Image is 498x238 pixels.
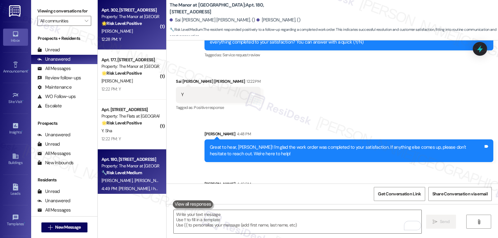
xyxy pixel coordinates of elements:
[101,21,142,26] strong: 🌟 Risk Level: Positive
[101,163,159,169] div: Property: The Manor at [GEOGRAPHIC_DATA]
[101,113,159,119] div: Property: The Flats at [GEOGRAPHIC_DATA]
[3,212,28,229] a: Templates •
[101,120,142,126] strong: 🌟 Risk Level: Positive
[37,198,70,204] div: Unanswered
[48,225,53,230] i: 
[31,35,97,42] div: Prospects + Residents
[101,178,134,183] span: [PERSON_NAME]
[101,7,159,13] div: Apt. 302, [STREET_ADDRESS]
[101,186,444,191] div: 4:49 PM: [PERSON_NAME], I hope you’re enjoying your time at [GEOGRAPHIC_DATA] at [GEOGRAPHIC_DATA...
[22,99,23,103] span: •
[181,91,184,98] div: Y
[101,28,133,34] span: [PERSON_NAME]
[101,63,159,70] div: Property: The Manor at [GEOGRAPHIC_DATA]
[101,170,142,175] strong: 🔧 Risk Level: Medium
[24,221,25,225] span: •
[37,132,70,138] div: Unanswered
[256,17,300,23] div: [PERSON_NAME]. ()
[477,219,481,224] i: 
[176,78,261,87] div: Sai [PERSON_NAME] [PERSON_NAME]
[374,187,425,201] button: Get Conversation Link
[426,215,456,229] button: Send
[37,47,60,53] div: Unread
[101,13,159,20] div: Property: The Manor at [GEOGRAPHIC_DATA]
[31,177,97,183] div: Residents
[101,128,112,133] span: Y. Sha
[3,151,28,168] a: Buildings
[223,52,260,58] span: Service request review
[170,17,255,23] div: Sai [PERSON_NAME] [PERSON_NAME]. ()
[101,36,121,42] div: 12:28 PM: Y
[37,160,73,166] div: New Inbounds
[37,75,81,81] div: Review follow-ups
[40,16,81,26] input: All communities
[101,78,133,84] span: [PERSON_NAME]
[432,191,488,197] span: Share Conversation via email
[134,178,166,183] span: [PERSON_NAME]
[101,136,121,142] div: 12:22 PM: Y
[85,18,88,23] i: 
[210,144,483,157] div: Great to hear, [PERSON_NAME]! I'm glad the work order was completed to your satisfaction. If anyt...
[21,129,22,133] span: •
[3,182,28,198] a: Leads
[37,6,91,16] label: Viewing conversations for
[204,50,493,59] div: Tagged as:
[176,103,261,112] div: Tagged as:
[37,65,71,72] div: All Messages
[31,120,97,127] div: Prospects
[101,156,159,163] div: Apt. 180, [STREET_ADDRESS]
[37,103,62,109] div: Escalate
[3,90,28,107] a: Site Visit •
[428,187,492,201] button: Share Conversation via email
[101,106,159,113] div: Apt. [STREET_ADDRESS]
[3,120,28,137] a: Insights •
[41,222,87,232] button: New Message
[170,26,498,40] span: : The resident responded positively to a follow-up regarding a completed work order. This indicat...
[194,105,224,110] span: Positive response
[170,27,203,32] strong: 🔧 Risk Level: Medium
[174,210,421,233] textarea: To enrich screen reader interactions, please activate Accessibility in Grammarly extension settings
[433,219,437,224] i: 
[204,131,493,139] div: [PERSON_NAME]
[235,131,251,137] div: 4:48 PM
[235,181,251,187] div: 4:49 PM
[378,191,421,197] span: Get Conversation Link
[37,56,70,63] div: Unanswered
[3,29,28,45] a: Inbox
[9,5,22,17] img: ResiDesk Logo
[440,218,449,225] span: Send
[37,207,71,213] div: All Messages
[37,188,60,195] div: Unread
[28,68,29,72] span: •
[55,224,81,231] span: New Message
[101,86,121,92] div: 12:22 PM: Y
[37,150,71,157] div: All Messages
[101,70,142,76] strong: 🌟 Risk Level: Positive
[245,78,261,85] div: 12:22 PM
[204,181,493,189] div: [PERSON_NAME]
[37,84,72,91] div: Maintenance
[170,2,294,15] b: The Manor at [GEOGRAPHIC_DATA]: Apt. 180, [STREET_ADDRESS]
[37,93,76,100] div: WO Follow-ups
[101,57,159,63] div: Apt. 177, [STREET_ADDRESS]
[37,141,60,147] div: Unread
